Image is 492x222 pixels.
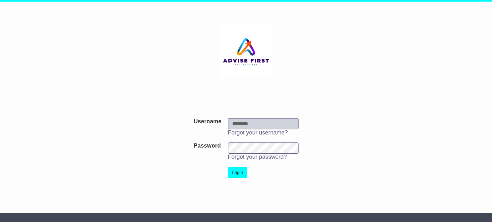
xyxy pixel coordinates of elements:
[228,154,287,160] a: Forgot your password?
[193,142,221,149] label: Password
[228,129,288,136] a: Forgot your username?
[193,118,221,125] label: Username
[228,167,247,178] button: Login
[219,24,273,78] img: Aspera Group Pty Ltd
